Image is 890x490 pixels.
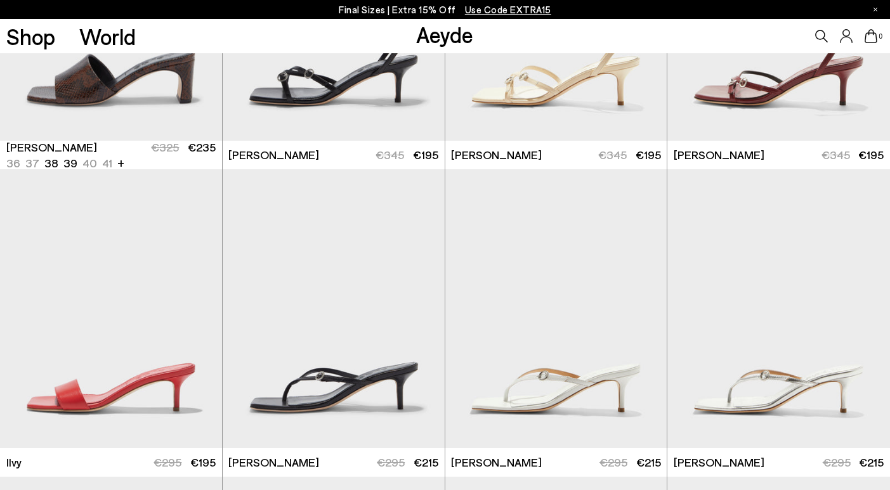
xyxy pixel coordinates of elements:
span: Navigate to /collections/ss25-final-sizes [465,4,551,15]
span: €195 [413,148,438,162]
span: €195 [190,455,216,469]
span: Ilvy [6,455,22,470]
img: Leigh Leather Toe-Post Sandals [667,169,890,448]
span: [PERSON_NAME] [674,147,764,163]
span: €215 [859,455,884,469]
li: 39 [63,155,77,171]
span: [PERSON_NAME] [451,147,542,163]
a: [PERSON_NAME] €345 €195 [445,141,667,169]
p: Final Sizes | Extra 15% Off [339,2,551,18]
a: [PERSON_NAME] €345 €195 [223,141,445,169]
span: €215 [636,455,661,469]
span: €295 [599,455,627,469]
span: 0 [877,33,884,40]
span: €195 [858,148,884,162]
a: 0 [865,29,877,43]
span: [PERSON_NAME] [674,455,764,470]
a: [PERSON_NAME] €295 €215 [667,448,890,477]
img: Leigh Leather Toe-Post Sandals [445,169,667,448]
img: Leigh Leather Toe-Post Sandals [223,169,445,448]
span: [PERSON_NAME] [228,147,319,163]
span: [PERSON_NAME] [6,139,97,155]
a: [PERSON_NAME] €295 €215 [445,448,667,477]
a: Shop [6,25,55,48]
a: [PERSON_NAME] €295 €215 [223,448,445,477]
span: €215 [414,455,438,469]
span: €345 [376,148,404,162]
span: [PERSON_NAME] [451,455,542,470]
a: Aeyde [416,21,473,48]
a: [PERSON_NAME] €345 €195 [667,141,890,169]
span: €295 [823,455,851,469]
span: €345 [821,148,850,162]
span: €235 [188,140,216,154]
span: [PERSON_NAME] [228,455,319,470]
span: €295 [377,455,405,469]
ul: variant [6,155,108,171]
span: €295 [154,455,181,469]
li: + [117,154,124,171]
a: World [79,25,136,48]
span: €325 [151,140,179,154]
span: €345 [598,148,627,162]
li: 38 [44,155,58,171]
span: €195 [636,148,661,162]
